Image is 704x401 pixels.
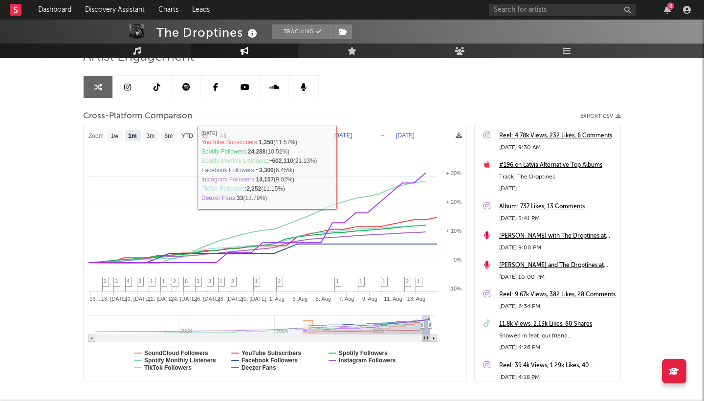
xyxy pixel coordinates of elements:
[336,278,339,284] span: 1
[667,2,674,10] div: 6
[150,278,153,284] span: 1
[197,278,199,284] span: 3
[362,296,377,302] text: 9. Aug
[278,278,281,284] span: 2
[220,133,226,139] text: All
[499,213,616,224] div: [DATE] 5:41 PM
[664,6,671,14] button: 6
[316,296,331,302] text: 5. Aug
[417,278,420,284] span: 1
[202,133,208,139] text: 1y
[208,278,211,284] span: 3
[499,159,616,171] a: #196 on Latvia Alternative Top Albums
[499,171,616,183] div: Track: The Droptines
[489,4,636,16] input: Search for artists
[396,132,415,139] text: [DATE]
[379,132,385,139] text: →
[218,296,243,302] text: 28. [DATE]
[382,278,385,284] span: 1
[241,296,266,302] text: 30. [DATE]
[156,24,260,41] div: The Droptines
[446,170,462,176] text: + 30%
[162,278,165,284] span: 1
[148,296,174,302] text: 22. [DATE]
[292,296,308,302] text: 3. Aug
[339,296,354,302] text: 7. Aug
[454,257,462,263] text: 0%
[144,350,208,356] text: SoundCloud Followers
[499,183,616,195] div: [DATE]
[83,51,194,63] span: Artist Engagement
[499,271,616,283] div: [DATE] 10:00 PM
[242,350,302,356] text: YouTube Subscribers
[104,278,107,284] span: 2
[406,278,409,284] span: 2
[242,357,298,364] text: Facebook Followers
[101,296,127,302] text: 18. [DATE]
[138,278,141,284] span: 2
[499,289,616,301] a: Reel: 9.67k Views, 382 Likes, 28 Comments
[115,278,118,284] span: 3
[242,364,276,371] text: Deezer Fans
[185,278,188,284] span: 6
[499,318,616,330] a: 11.8k Views, 2.13k Likes, 80 Shares
[144,357,216,364] text: Spotify Monthly Listeners
[407,296,425,302] text: 13. Aug
[125,296,151,302] text: 20. [DATE]
[499,330,616,342] div: Snowed In feat. our friend @[PERSON_NAME] LIVE at [GEOGRAPHIC_DATA] #thedroptines #altcountry #wy...
[449,286,462,291] text: -10%
[173,278,176,284] span: 2
[339,357,396,364] text: Instagram Followers
[499,360,616,372] a: Reel: 39.4k Views, 1.29k Likes, 40 Comments
[499,201,616,213] a: Album: 737 Likes, 13 Comments
[499,242,616,254] div: [DATE] 9:00 PM
[194,296,220,302] text: 26. [DATE]
[128,133,136,139] text: 1m
[231,278,234,284] span: 2
[171,296,197,302] text: 24. [DATE]
[499,142,616,154] div: [DATE] 9:30 AM
[111,133,119,139] text: 1w
[127,278,130,284] span: 4
[333,132,352,139] text: [DATE]
[499,130,616,142] a: Reel: 4.78k Views, 232 Likes, 6 Comments
[446,228,462,234] text: + 10%
[89,296,102,302] text: 16.…
[446,199,462,205] text: + 20%
[499,230,616,242] a: [PERSON_NAME] with The Droptines at The [GEOGRAPHIC_DATA] [GEOGRAPHIC_DATA] ([DATE])
[255,278,258,284] span: 1
[339,350,388,356] text: Spotify Followers
[499,301,616,312] div: [DATE] 6:34 PM
[359,278,362,284] span: 1
[384,296,402,302] text: 11. Aug
[580,113,621,119] button: Export CSV
[499,342,616,354] div: [DATE] 4:26 PM
[272,24,333,39] button: Tracking
[499,372,616,383] div: [DATE] 4:18 PM
[88,133,104,139] text: Zoom
[83,111,192,122] span: Cross-Platform Comparison
[499,260,616,271] a: [PERSON_NAME] and The Droptines at [GEOGRAPHIC_DATA] ([DATE])
[165,133,173,139] text: 6m
[144,364,192,371] text: TikTok Followers
[181,133,193,139] text: YTD
[147,133,155,139] text: 3m
[220,278,222,284] span: 1
[269,296,285,302] text: 1. Aug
